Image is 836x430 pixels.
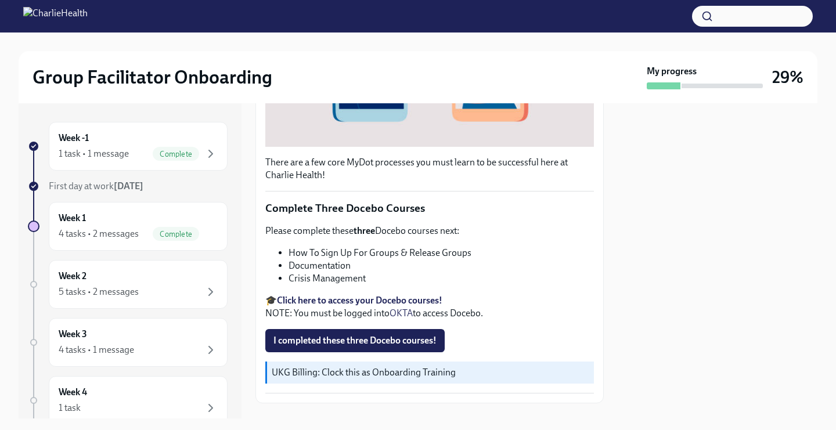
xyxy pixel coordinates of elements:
[59,328,87,341] h6: Week 3
[59,386,87,399] h6: Week 4
[289,247,594,259] li: How To Sign Up For Groups & Release Groups
[265,294,594,320] p: 🎓 NOTE: You must be logged into to access Docebo.
[28,376,228,425] a: Week 41 task
[647,65,697,78] strong: My progress
[265,225,594,237] p: Please complete these Docebo courses next:
[49,180,143,191] span: First day at work
[153,230,199,239] span: Complete
[23,7,88,26] img: CharlieHealth
[59,212,86,225] h6: Week 1
[59,227,139,240] div: 4 tasks • 2 messages
[772,67,803,88] h3: 29%
[354,225,375,236] strong: three
[28,202,228,251] a: Week 14 tasks • 2 messagesComplete
[273,335,437,346] span: I completed these three Docebo courses!
[114,180,143,191] strong: [DATE]
[289,272,594,285] li: Crisis Management
[265,329,445,352] button: I completed these three Docebo courses!
[28,318,228,367] a: Week 34 tasks • 1 message
[59,147,129,160] div: 1 task • 1 message
[277,295,442,306] a: Click here to access your Docebo courses!
[59,286,139,298] div: 5 tasks • 2 messages
[59,132,89,144] h6: Week -1
[272,366,589,379] p: UKG Billing: Clock this as Onboarding Training
[33,66,272,89] h2: Group Facilitator Onboarding
[59,402,81,414] div: 1 task
[265,156,594,182] p: There are a few core MyDot processes you must learn to be successful here at Charlie Health!
[289,259,594,272] li: Documentation
[59,344,134,356] div: 4 tasks • 1 message
[28,260,228,309] a: Week 25 tasks • 2 messages
[59,270,87,283] h6: Week 2
[265,201,594,216] p: Complete Three Docebo Courses
[28,122,228,171] a: Week -11 task • 1 messageComplete
[390,308,413,319] a: OKTA
[153,150,199,158] span: Complete
[28,180,228,193] a: First day at work[DATE]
